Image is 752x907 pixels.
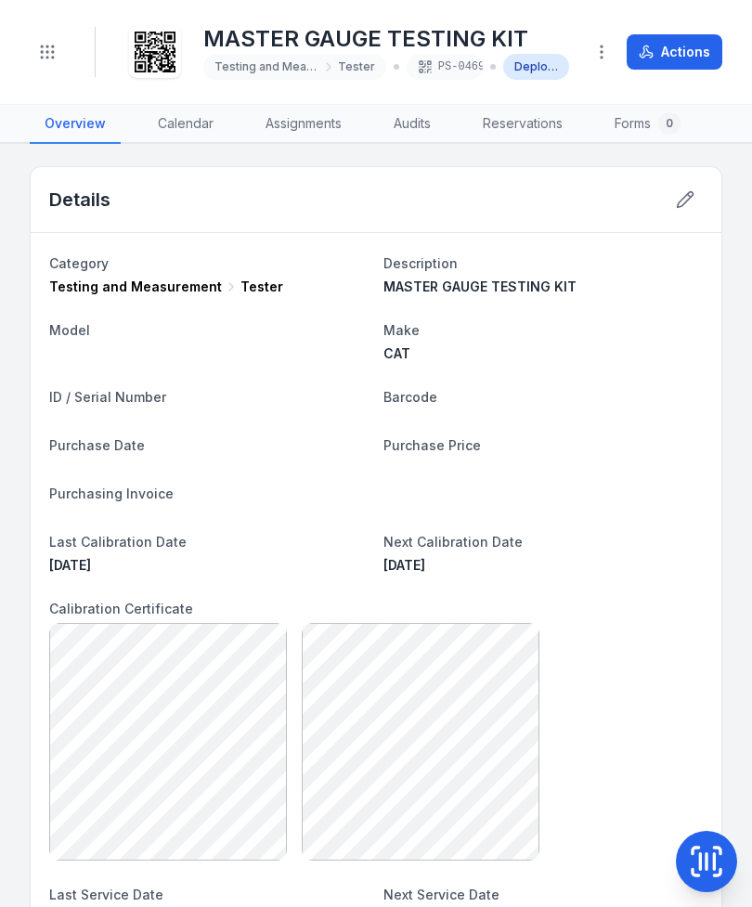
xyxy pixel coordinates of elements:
[30,34,65,70] button: Toggle navigation
[383,345,410,361] span: CAT
[251,105,357,144] a: Assignments
[383,437,481,453] span: Purchase Price
[383,557,425,573] time: 10/12/2025, 12:00:00 am
[49,486,174,501] span: Purchasing Invoice
[383,887,499,902] span: Next Service Date
[49,322,90,338] span: Model
[383,322,420,338] span: Make
[49,255,109,271] span: Category
[240,278,283,296] span: Tester
[379,105,446,144] a: Audits
[407,54,483,80] div: PS-0469
[49,187,110,213] h2: Details
[600,105,695,144] a: Forms0
[383,279,577,294] span: MASTER GAUGE TESTING KIT
[468,105,577,144] a: Reservations
[338,59,375,74] span: Tester
[49,557,91,573] span: [DATE]
[49,534,187,550] span: Last Calibration Date
[627,34,722,70] button: Actions
[49,557,91,573] time: 10/12/2024, 12:00:00 am
[383,534,523,550] span: Next Calibration Date
[143,105,228,144] a: Calendar
[49,389,166,405] span: ID / Serial Number
[383,389,437,405] span: Barcode
[383,557,425,573] span: [DATE]
[503,54,569,80] div: Deployed
[49,601,193,616] span: Calibration Certificate
[49,437,145,453] span: Purchase Date
[383,255,458,271] span: Description
[49,887,163,902] span: Last Service Date
[214,59,319,74] span: Testing and Measurement
[658,112,681,135] div: 0
[30,105,121,144] a: Overview
[49,278,222,296] span: Testing and Measurement
[203,24,569,54] h1: MASTER GAUGE TESTING KIT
